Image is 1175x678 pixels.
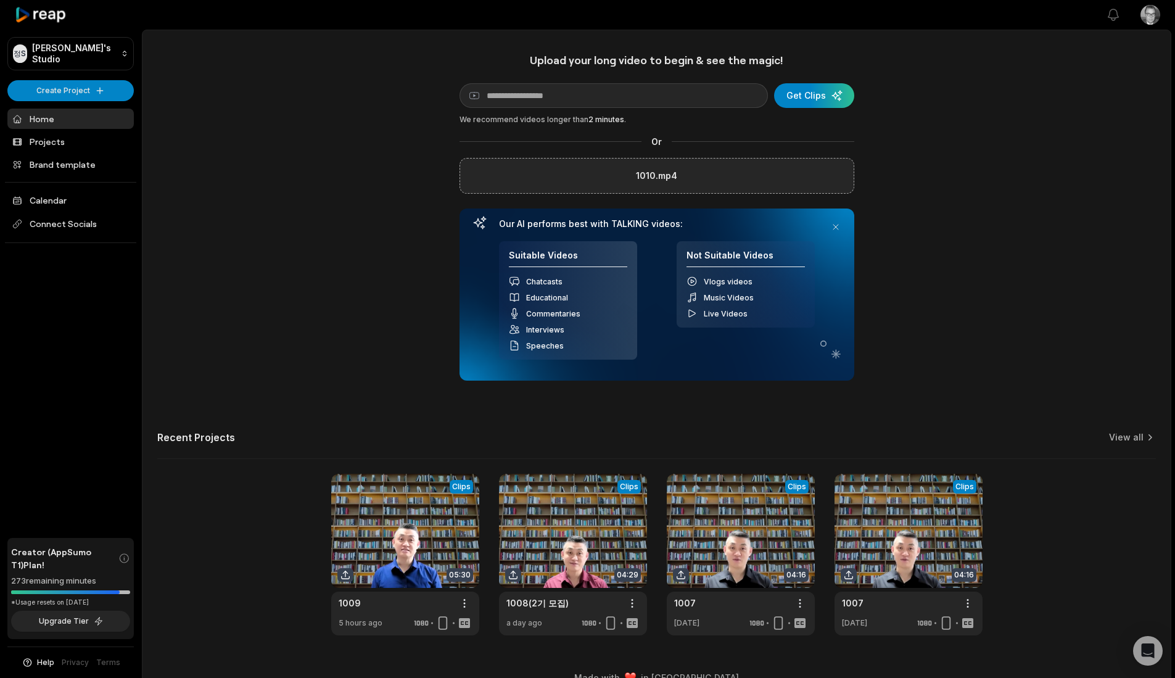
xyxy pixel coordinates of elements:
span: Interviews [526,325,564,334]
label: 1010.mp4 [636,168,677,183]
div: 정S [13,44,27,63]
span: Music Videos [704,293,754,302]
a: View all [1109,431,1144,444]
a: 1008(2기 모집) [506,597,569,610]
span: 2 minutes [588,115,624,124]
h1: Upload your long video to begin & see the magic! [460,53,854,67]
a: Brand template [7,154,134,175]
a: 1007 [842,597,864,610]
div: We recommend videos longer than . [460,114,854,125]
span: Speeches [526,341,564,350]
div: *Usage resets on [DATE] [11,598,130,607]
h4: Suitable Videos [509,250,627,268]
span: Connect Socials [7,213,134,235]
a: 1009 [339,597,361,610]
span: Commentaries [526,309,580,318]
a: 1007 [674,597,696,610]
h3: Our AI performs best with TALKING videos: [499,218,815,229]
span: Chatcasts [526,277,563,286]
div: Open Intercom Messenger [1133,636,1163,666]
h2: Recent Projects [157,431,235,444]
span: Creator (AppSumo T1) Plan! [11,545,118,571]
div: 273 remaining minutes [11,575,130,587]
button: Help [22,657,54,668]
a: Privacy [62,657,89,668]
span: Or [641,135,672,148]
h4: Not Suitable Videos [686,250,805,268]
button: Create Project [7,80,134,101]
button: Get Clips [774,83,854,108]
p: [PERSON_NAME]'s Studio [32,43,116,65]
a: Terms [96,657,120,668]
a: Projects [7,131,134,152]
span: Help [37,657,54,668]
span: Vlogs videos [704,277,752,286]
span: Live Videos [704,309,748,318]
a: Home [7,109,134,129]
button: Upgrade Tier [11,611,130,632]
a: Calendar [7,190,134,210]
span: Educational [526,293,568,302]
